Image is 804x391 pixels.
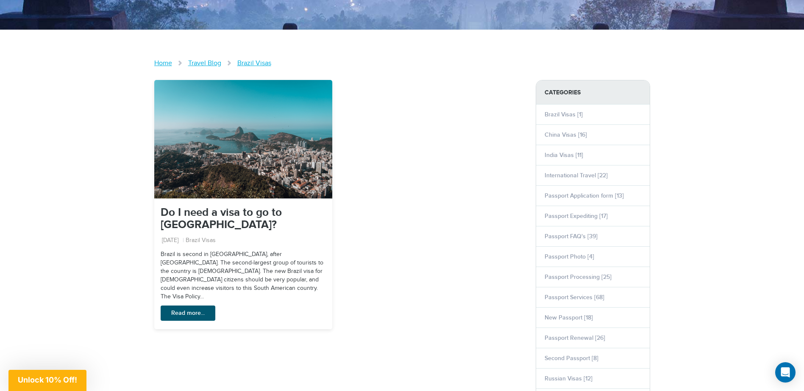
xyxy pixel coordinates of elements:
[545,111,583,118] a: Brazil Visas [1]
[775,362,796,383] div: Open Intercom Messenger
[188,59,221,67] a: Travel Blog
[154,80,332,198] img: do_i_need_a_visa_to_go_to_brazil_-_28de80_-_2186b91805bf8f87dc4281b6adbed06c6a56d5ae.jpg
[186,237,216,245] a: Brazil Visas
[154,59,172,67] a: Home
[545,172,608,179] a: International Travel [22]
[545,131,587,138] a: China Visas [16]
[536,80,650,105] strong: Categories
[18,375,77,384] span: Unlock 10% Off!
[161,206,282,231] a: Do I need a visa to go to [GEOGRAPHIC_DATA]?
[545,273,612,281] a: Passport Processing [25]
[545,151,583,159] a: India Visas [11]
[154,251,332,329] div: Brazil is second in [GEOGRAPHIC_DATA], after [GEOGRAPHIC_DATA]. The second-largest group of touri...
[545,212,608,220] a: Passport Expediting [17]
[545,294,604,301] a: Passport Services [68]
[8,370,86,391] div: Unlock 10% Off!
[237,59,271,67] a: Brazil Visas
[545,233,598,240] a: Passport FAQ's [39]
[545,314,593,321] a: New Passport [18]
[545,192,624,199] a: Passport Application form [13]
[161,306,215,321] a: Read more...
[545,355,598,362] a: Second Passport [8]
[545,334,605,341] a: Passport Renewal [26]
[545,253,594,260] a: Passport Photo [4]
[545,375,593,382] a: Russian Visas [12]
[162,237,184,245] li: [DATE]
